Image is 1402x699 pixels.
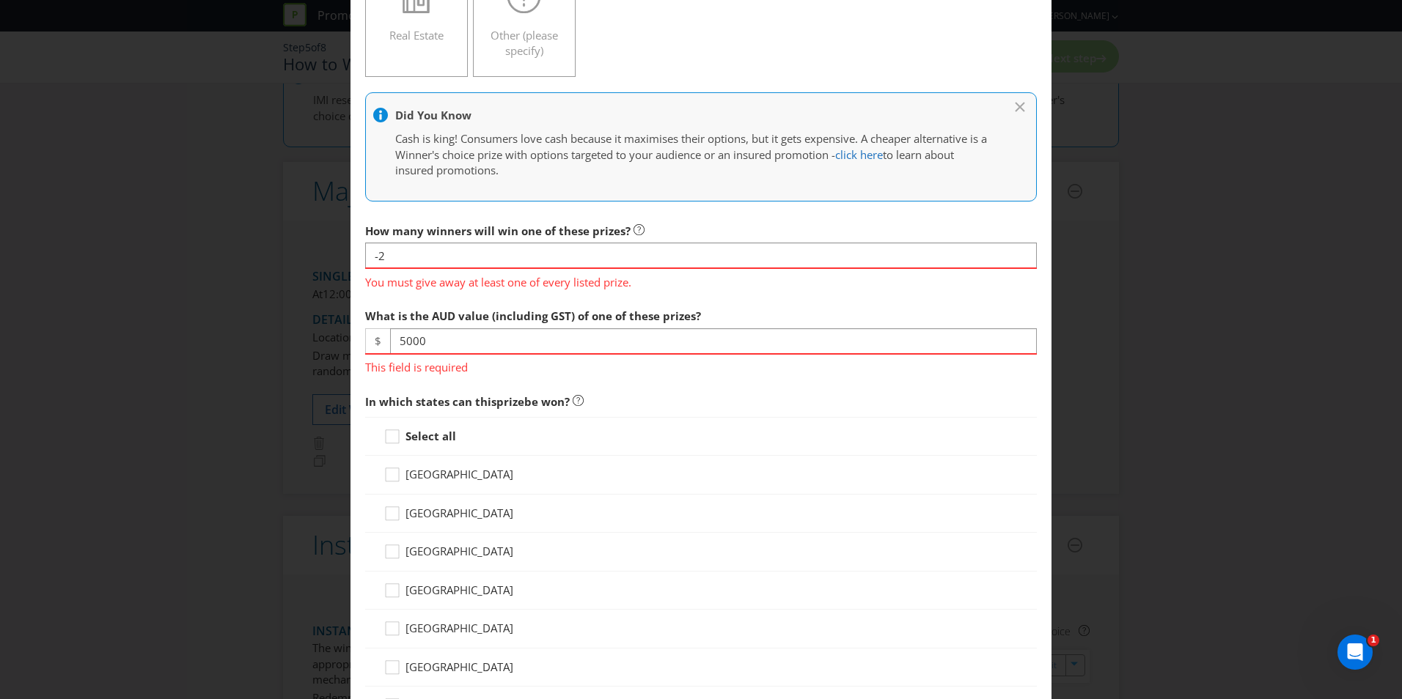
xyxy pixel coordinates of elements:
strong: Select all [405,429,456,443]
span: prize [496,394,524,409]
span: This field is required [365,355,1037,376]
span: 1 [1368,635,1379,646]
span: Real Estate [389,28,444,42]
span: [GEOGRAPHIC_DATA] [405,506,513,520]
span: In which states [365,394,449,409]
a: click here [835,147,883,162]
span: [GEOGRAPHIC_DATA] [405,544,513,558]
span: [GEOGRAPHIC_DATA] [405,582,513,597]
span: [GEOGRAPHIC_DATA] [405,621,513,635]
span: Cash is king! Consumers love cash because it maximises their options, but it gets expensive. A ch... [395,131,987,161]
input: e.g. 5 [365,243,1037,268]
span: Other (please specify) [491,28,558,58]
span: [GEOGRAPHIC_DATA] [405,467,513,481]
span: You must give away at least one of every listed prize. [365,269,1037,290]
iframe: Intercom live chat [1337,635,1373,670]
span: to learn about insured promotions. [395,147,954,177]
span: [GEOGRAPHIC_DATA] [405,659,513,674]
input: e.g. 100 [390,328,1037,354]
span: How many winners will win one of these prizes? [365,223,631,238]
span: be won? [524,394,570,409]
span: can this [452,394,496,409]
span: $ [365,328,390,354]
span: What is the AUD value (including GST) of one of these prizes? [365,308,701,323]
